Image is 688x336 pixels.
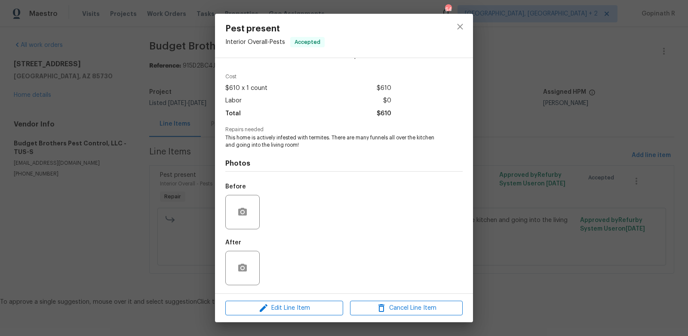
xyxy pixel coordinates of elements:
span: $0 [383,95,391,107]
button: Edit Line Item [225,301,343,316]
button: close [450,16,470,37]
span: Edit Line Item [228,303,341,314]
span: This home is actively infested with termites. There are many funnels all over the kitchen and goi... [225,134,439,149]
span: Pest present [225,24,325,34]
h4: Photos [225,159,463,168]
span: $610 [377,108,391,120]
span: $610 [377,82,391,95]
span: $610 x 1 count [225,82,267,95]
div: 64 [445,5,451,14]
span: Accepted [291,38,324,46]
span: Labor [225,95,242,107]
span: Repairs needed [225,127,463,133]
span: Interior Overall - Pests [225,39,285,45]
span: Cancel Line Item [353,303,460,314]
button: Cancel Line Item [350,301,463,316]
h5: After [225,240,241,246]
h5: Before [225,184,246,190]
span: Total [225,108,241,120]
span: Cost [225,74,391,80]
